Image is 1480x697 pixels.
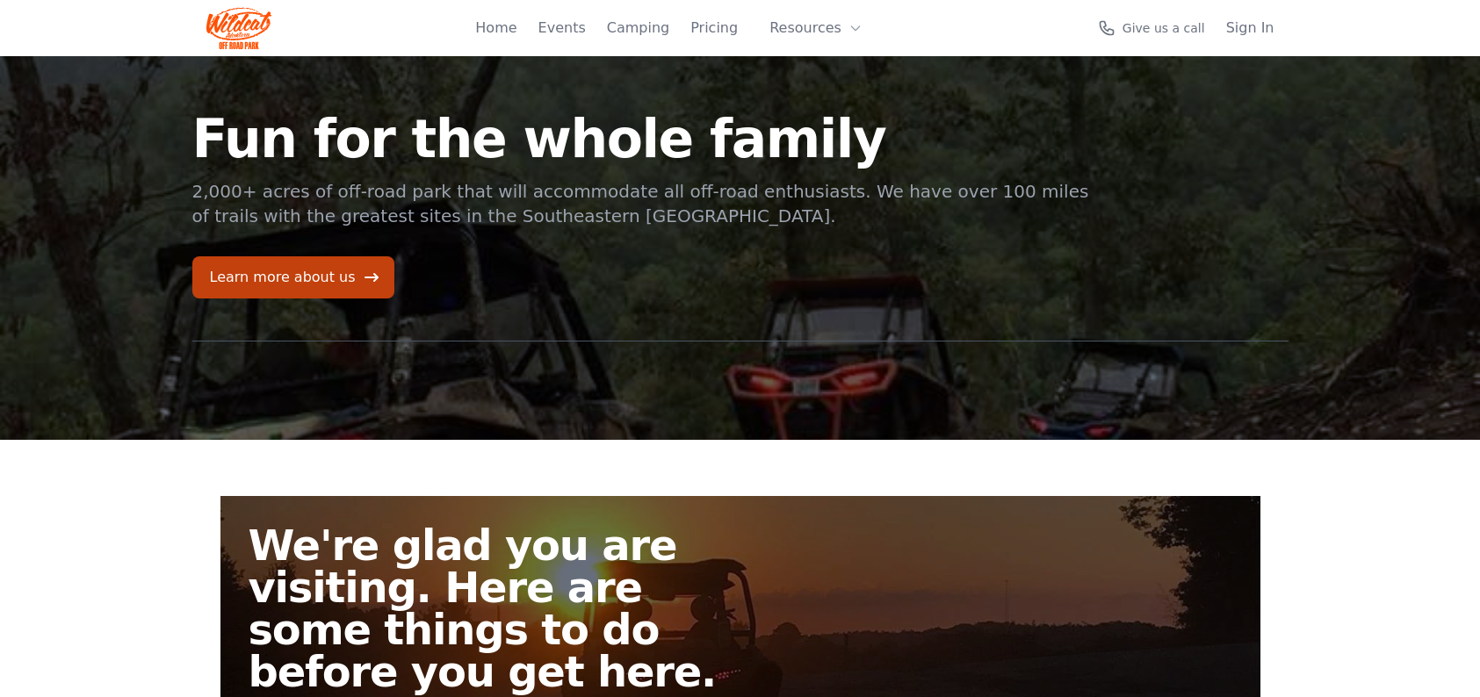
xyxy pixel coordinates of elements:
[1123,19,1205,37] span: Give us a call
[192,256,394,298] a: Learn more about us
[1098,19,1205,37] a: Give us a call
[607,18,669,39] a: Camping
[1226,18,1274,39] a: Sign In
[192,179,1092,228] p: 2,000+ acres of off-road park that will accommodate all off-road enthusiasts. We have over 100 mi...
[759,11,873,46] button: Resources
[475,18,516,39] a: Home
[249,524,754,693] h2: We're glad you are visiting. Here are some things to do before you get here.
[192,112,1092,165] h1: Fun for the whole family
[206,7,272,49] img: Wildcat Logo
[538,18,586,39] a: Events
[690,18,738,39] a: Pricing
